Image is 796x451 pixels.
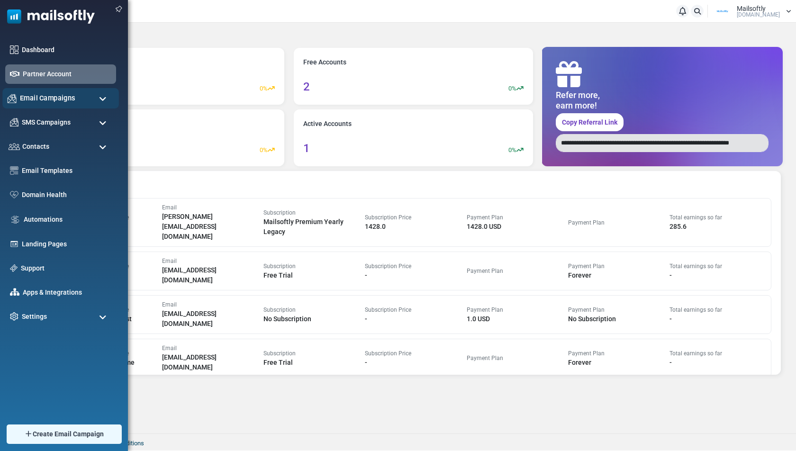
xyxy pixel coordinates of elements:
[568,358,665,368] div: Forever
[162,203,259,212] div: Email
[10,264,18,272] img: support-icon.svg
[365,262,461,271] div: Subscription Price
[669,213,766,222] div: Total earnings so far
[467,267,563,275] div: Payment Plan
[263,314,360,324] div: No Subscription
[669,262,766,271] div: Total earnings so far
[568,314,665,324] div: No Subscription
[737,5,766,12] span: Mailsoftly
[568,262,665,271] div: Payment Plan
[162,309,259,329] div: [EMAIL_ADDRESS][DOMAIN_NAME]
[568,218,665,227] div: Payment Plan
[9,143,20,150] img: contacts-icon.svg
[303,57,346,67] span: Free Accounts
[22,142,49,152] span: Contacts
[263,306,360,314] div: Subscription
[260,84,268,93] p: 0%
[10,166,18,175] img: email-templates-icon.svg
[467,306,563,314] div: Payment Plan
[556,90,600,110] p: Refer more, earn more!
[508,84,516,93] p: 0%
[46,30,781,39] h6: Statistics
[365,314,461,324] div: -
[10,118,18,126] img: campaigns-icon.png
[22,190,111,200] a: Domain Health
[669,222,766,232] div: 285.6
[263,349,360,358] div: Subscription
[10,191,18,198] img: domain-health-icon.svg
[22,312,47,322] span: Settings
[24,215,111,225] a: Automations
[365,271,461,280] div: -
[33,429,104,439] span: Create Email Campaign
[568,306,665,314] div: Payment Plan
[669,271,766,280] div: -
[467,314,563,324] div: 1.0 USD
[365,306,461,314] div: Subscription Price
[162,212,259,242] div: [PERSON_NAME][EMAIL_ADDRESS][DOMAIN_NAME]
[365,213,461,222] div: Subscription Price
[31,433,796,451] footer: 2025
[365,349,461,358] div: Subscription Price
[263,358,360,368] div: Free Trial
[10,45,18,54] img: dashboard-icon.svg
[23,69,111,79] a: Partner Account
[508,145,516,155] p: 0%
[22,117,71,127] span: SMS Campaigns
[711,4,791,18] a: User Logo Mailsoftly [DOMAIN_NAME]
[20,93,75,103] span: Email Campaigns
[21,263,111,273] a: Support
[8,94,17,103] img: campaigns-icon.png
[669,314,766,324] div: -
[23,288,111,298] a: Apps & Integrations
[467,354,563,362] div: Payment Plan
[669,349,766,358] div: Total earnings so far
[568,349,665,358] div: Payment Plan
[263,208,360,217] div: Subscription
[22,166,111,176] a: Email Templates
[162,344,259,352] div: Email
[10,240,18,248] img: landing_pages.svg
[10,312,18,321] img: settings-icon.svg
[556,113,624,131] a: Copy Referral Link
[55,180,771,189] h6: Referred Accounts
[162,352,259,372] div: [EMAIL_ADDRESS][DOMAIN_NAME]
[22,239,111,249] a: Landing Pages
[22,45,111,55] a: Dashboard
[303,140,310,157] div: 1
[669,358,766,368] div: -
[303,78,310,95] div: 2
[162,257,259,265] div: Email
[303,119,352,129] span: Active Accounts
[263,271,360,280] div: Free Trial
[711,4,734,18] img: User Logo
[263,217,360,237] div: Mailsoftly Premium Yearly Legacy
[365,222,461,232] div: 1428.0
[260,145,268,155] p: 0%
[568,271,665,280] div: Forever
[467,213,563,222] div: Payment Plan
[737,12,780,18] span: [DOMAIN_NAME]
[669,306,766,314] div: Total earnings so far
[10,214,20,225] img: workflow.svg
[162,265,259,285] div: [EMAIL_ADDRESS][DOMAIN_NAME]
[263,262,360,271] div: Subscription
[365,358,461,368] div: -
[162,300,259,309] div: Email
[467,222,563,232] div: 1428.0 USD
